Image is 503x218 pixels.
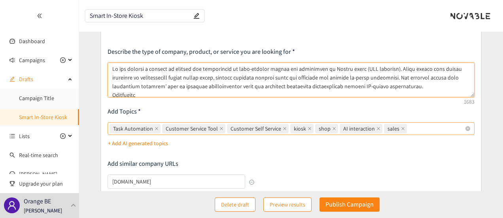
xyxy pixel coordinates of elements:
span: edit [9,76,15,82]
span: close [219,127,223,131]
span: close [283,127,287,131]
span: trophy [9,181,15,186]
span: plus-circle [60,133,66,139]
p: [PERSON_NAME] [24,206,62,215]
span: close [332,127,336,131]
span: Customer Service Tool [162,124,225,133]
a: Real-time search [19,152,58,159]
span: Task Automation [113,124,153,133]
iframe: Chat Widget [374,133,503,218]
span: Customer Service Tool [166,124,218,133]
textarea: Lo ips dolorsi a consect ad elitsed doe temporincid ut labo-etdolor magnaa eni adminimven qu Nost... [108,63,475,97]
button: + Add AI generated topics [108,137,168,150]
span: sales [384,124,407,133]
span: edit [193,13,200,19]
span: Task Automation [110,124,161,133]
span: Upgrade your plan [19,176,73,191]
span: kiosk [290,124,314,133]
p: Add Topics [108,107,475,116]
span: AI interaction [340,124,382,133]
span: close [376,127,380,131]
a: Smart In-Store Kiosk [19,114,67,121]
a: Dashboard [19,38,45,45]
span: shop [315,124,338,133]
p: + Add AI generated topics [108,139,168,148]
span: AI interaction [343,124,375,133]
p: Orange BE [24,196,51,206]
span: sound [9,57,15,63]
span: sales [388,124,399,133]
button: Preview results [263,197,312,212]
input: lookalikes url [108,174,245,189]
span: close [401,127,405,131]
span: Drafts [19,71,66,87]
span: Customer Self Service [231,124,281,133]
span: unordered-list [9,133,15,139]
button: Delete draft [215,197,255,212]
span: kiosk [294,124,306,133]
span: Customer Self Service [227,124,289,133]
span: close [155,127,159,131]
span: close-circle [465,126,470,131]
span: plus-circle [60,57,66,63]
span: shop [319,124,331,133]
button: + Add Company URL [108,191,156,203]
span: double-left [37,13,42,19]
a: [PERSON_NAME] [19,171,57,178]
span: Lists [19,128,30,144]
span: Campaigns [19,52,45,68]
input: Task AutomationCustomer Service ToolCustomer Self ServicekioskshopAI interactionsales [408,124,410,133]
p: Add similar company URLs [108,159,255,168]
span: user [7,201,17,210]
p: Publish Campaign [325,199,374,209]
span: close [308,127,312,131]
a: Campaign Title [19,95,54,102]
button: Publish Campaign [320,197,380,212]
span: Delete draft [221,200,249,209]
p: Describe the type of company, product, or service you are looking for [108,47,475,56]
span: Preview results [270,200,305,209]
